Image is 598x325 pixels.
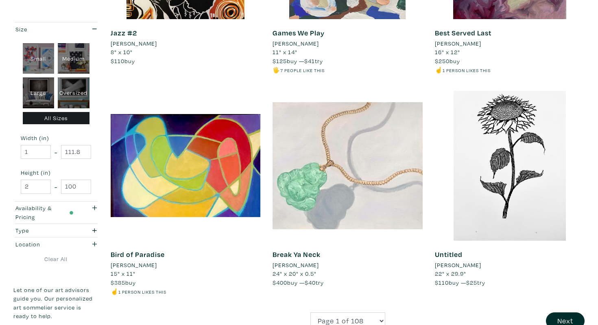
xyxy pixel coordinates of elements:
span: 11" x 14" [273,48,297,56]
span: $25 [466,279,477,286]
span: 24" x 20" x 0.5" [273,270,316,277]
div: Large [23,77,55,108]
span: $110 [435,279,449,286]
a: [PERSON_NAME] [273,39,422,48]
span: $125 [273,57,287,65]
a: [PERSON_NAME] [435,39,585,48]
span: buy [435,57,460,65]
a: [PERSON_NAME] [273,261,422,270]
li: [PERSON_NAME] [273,39,319,48]
span: $110 [111,57,124,65]
small: 7 people like this [280,67,325,73]
span: buy — try [273,57,323,65]
span: buy [111,57,135,65]
div: Oversized [58,77,89,108]
span: $385 [111,279,125,286]
span: buy — try [273,279,324,286]
span: 15" x 11" [111,270,135,277]
a: Break Ya Neck [273,250,321,259]
div: Location [15,240,74,249]
li: ☝️ [111,287,260,296]
span: - [55,181,57,192]
a: Untitled [435,250,463,259]
li: [PERSON_NAME] [435,261,481,270]
a: Clear All [13,255,98,264]
button: Availability & Pricing [13,202,98,224]
span: $40 [305,279,316,286]
li: [PERSON_NAME] [111,261,157,270]
a: Games We Play [273,28,325,37]
li: [PERSON_NAME] [273,261,319,270]
li: 🖐️ [273,66,422,75]
a: [PERSON_NAME] [111,261,260,270]
span: 16" x 12" [435,48,460,56]
a: [PERSON_NAME] [111,39,260,48]
button: Size [13,22,98,36]
span: 8" x 10" [111,48,133,56]
span: $250 [435,57,450,65]
div: Size [15,25,74,34]
a: [PERSON_NAME] [435,261,585,270]
div: Medium [58,43,89,74]
div: Type [15,226,74,235]
li: [PERSON_NAME] [435,39,481,48]
small: Width (in) [21,135,91,141]
a: Best Served Last [435,28,491,37]
span: buy [111,279,136,286]
span: $400 [273,279,287,286]
div: Availability & Pricing [15,204,74,221]
div: Small [23,43,55,74]
span: buy — try [435,279,485,286]
small: 1 person likes this [443,67,491,73]
li: [PERSON_NAME] [111,39,157,48]
small: 1 person likes this [118,289,166,295]
span: 22" x 29.9" [435,270,466,277]
span: - [55,147,57,158]
button: Location [13,237,98,251]
p: Let one of our art advisors guide you. Our personalized art sommelier service is ready to help. [13,285,98,321]
li: ☝️ [435,66,585,75]
a: Jazz #2 [111,28,137,37]
small: Height (in) [21,170,91,176]
button: Type [13,224,98,237]
a: Bird of Paradise [111,250,165,259]
div: All Sizes [23,112,89,125]
span: $41 [304,57,315,65]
